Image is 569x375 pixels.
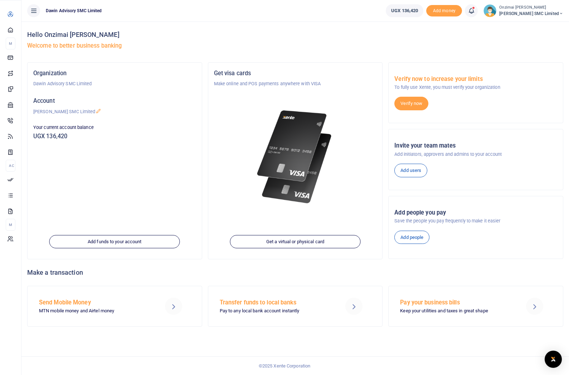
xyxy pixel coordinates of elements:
h5: Send Mobile Money [39,299,151,306]
a: Add funds to your account [49,235,180,249]
h5: UGX 136,420 [33,133,196,140]
h5: Account [33,97,196,105]
li: M [6,219,15,231]
p: Add initiators, approvers and admins to your account [394,151,557,158]
span: [PERSON_NAME] SMC Limited [499,10,563,17]
h5: Get visa cards [214,70,377,77]
p: To fully use Xente, you must verify your organization [394,84,557,91]
h4: Hello Onzimai [PERSON_NAME] [27,31,563,39]
a: Get a virtual or physical card [230,235,360,249]
a: Send Mobile Money MTN mobile money and Airtel money [27,286,202,327]
h5: Verify now to increase your limits [394,76,557,83]
small: Onzimai [PERSON_NAME] [499,5,563,11]
a: Add users [394,164,427,177]
li: Wallet ballance [383,4,426,17]
li: M [6,38,15,49]
img: profile-user [483,4,496,17]
p: MTN mobile money and Airtel money [39,307,151,315]
span: UGX 136,420 [391,7,418,14]
span: Add money [426,5,462,17]
div: Open Intercom Messenger [545,351,562,368]
p: Make online and POS payments anywhere with VISA [214,80,377,87]
a: Pay your business bills Keep your utilities and taxes in great shape [388,286,563,327]
h5: Welcome to better business banking [27,42,563,49]
span: Dawin Advisory SMC Limited [43,8,105,14]
p: Pay to any local bank account instantly [220,307,332,315]
h5: Transfer funds to local banks [220,299,332,306]
a: Transfer funds to local banks Pay to any local bank account instantly [208,286,383,327]
a: Add people [394,231,429,244]
img: xente-_physical_cards.png [254,105,336,209]
li: Ac [6,160,15,172]
p: [PERSON_NAME] SMC Limited [33,108,196,115]
h5: Invite your team mates [394,142,557,149]
p: Dawin Advisory SMC Limited [33,80,196,87]
a: UGX 136,420 [386,4,423,17]
h4: Make a transaction [27,269,563,277]
h5: Add people you pay [394,209,557,216]
h5: Pay your business bills [400,299,512,306]
a: Verify now [394,97,428,110]
p: Keep your utilities and taxes in great shape [400,307,512,315]
h5: Organization [33,70,196,77]
li: Toup your wallet [426,5,462,17]
a: Add money [426,8,462,13]
a: profile-user Onzimai [PERSON_NAME] [PERSON_NAME] SMC Limited [483,4,563,17]
p: Save the people you pay frequently to make it easier [394,217,557,225]
p: Your current account balance [33,124,196,131]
